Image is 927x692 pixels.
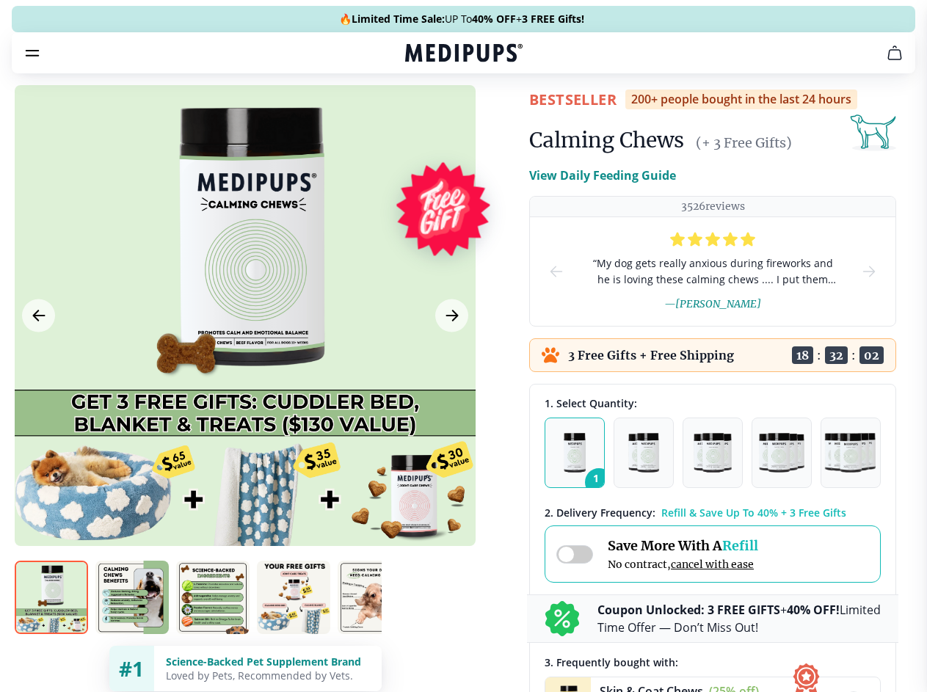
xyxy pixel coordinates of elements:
[166,655,370,669] div: Science-Backed Pet Supplement Brand
[545,506,655,520] span: 2 . Delivery Frequency:
[545,418,605,488] button: 1
[597,602,780,618] b: Coupon Unlocked: 3 FREE GIFTS
[564,433,586,473] img: Pack of 1 - Natural Dog Supplements
[825,346,848,364] span: 32
[585,468,613,496] span: 1
[545,396,881,410] div: 1. Select Quantity:
[817,348,821,363] span: :
[568,348,734,363] p: 3 Free Gifts + Free Shipping
[435,299,468,332] button: Next Image
[694,433,732,473] img: Pack of 3 - Natural Dog Supplements
[405,42,523,67] a: Medipups
[671,558,754,571] span: cancel with ease
[23,44,41,62] button: burger-menu
[824,433,877,473] img: Pack of 5 - Natural Dog Supplements
[22,299,55,332] button: Previous Image
[859,346,884,364] span: 02
[661,506,846,520] span: Refill & Save Up To 40% + 3 Free Gifts
[792,346,813,364] span: 18
[787,602,840,618] b: 40% OFF!
[339,12,584,26] span: 🔥 UP To +
[529,90,617,109] span: BestSeller
[338,561,411,634] img: Calming Chews | Natural Dog Supplements
[597,601,881,636] p: + Limited Time Offer — Don’t Miss Out!
[608,537,758,554] span: Save More With A
[529,127,684,153] h1: Calming Chews
[15,561,88,634] img: Calming Chews | Natural Dog Supplements
[860,217,878,326] button: next-slide
[166,669,370,682] div: Loved by Pets, Recommended by Vets.
[851,348,856,363] span: :
[628,433,659,473] img: Pack of 2 - Natural Dog Supplements
[176,561,250,634] img: Calming Chews | Natural Dog Supplements
[877,35,912,70] button: cart
[696,134,792,151] span: (+ 3 Free Gifts)
[681,200,745,214] p: 3526 reviews
[548,217,565,326] button: prev-slide
[529,167,676,184] p: View Daily Feeding Guide
[608,558,758,571] span: No contract,
[722,537,758,554] span: Refill
[545,655,678,669] span: 3 . Frequently bought with:
[589,255,837,288] span: “ My dog gets really anxious during fireworks and he is loving these calming chews .... I put the...
[95,561,169,634] img: Calming Chews | Natural Dog Supplements
[257,561,330,634] img: Calming Chews | Natural Dog Supplements
[625,90,857,109] div: 200+ people bought in the last 24 hours
[119,655,144,682] span: #1
[759,433,804,473] img: Pack of 4 - Natural Dog Supplements
[664,297,761,310] span: — [PERSON_NAME]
